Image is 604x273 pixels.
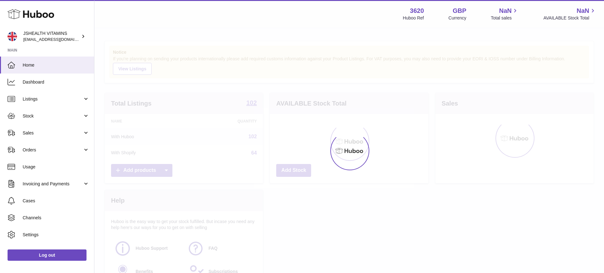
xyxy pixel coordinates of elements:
span: Orders [23,147,83,153]
span: NaN [499,7,512,15]
span: Channels [23,215,89,221]
span: Stock [23,113,83,119]
span: Settings [23,232,89,238]
strong: GBP [453,7,466,15]
span: AVAILABLE Stock Total [543,15,596,21]
span: Cases [23,198,89,204]
img: internalAdmin-3620@internal.huboo.com [8,32,17,41]
span: Usage [23,164,89,170]
a: Log out [8,249,87,261]
span: Dashboard [23,79,89,85]
a: NaN AVAILABLE Stock Total [543,7,596,21]
a: NaN Total sales [491,7,519,21]
div: Currency [449,15,467,21]
span: NaN [577,7,589,15]
span: Sales [23,130,83,136]
span: Invoicing and Payments [23,181,83,187]
span: [EMAIL_ADDRESS][DOMAIN_NAME] [23,37,92,42]
div: Huboo Ref [403,15,424,21]
div: JSHEALTH VITAMINS [23,30,80,42]
span: Total sales [491,15,519,21]
span: Listings [23,96,83,102]
span: Home [23,62,89,68]
strong: 3620 [410,7,424,15]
